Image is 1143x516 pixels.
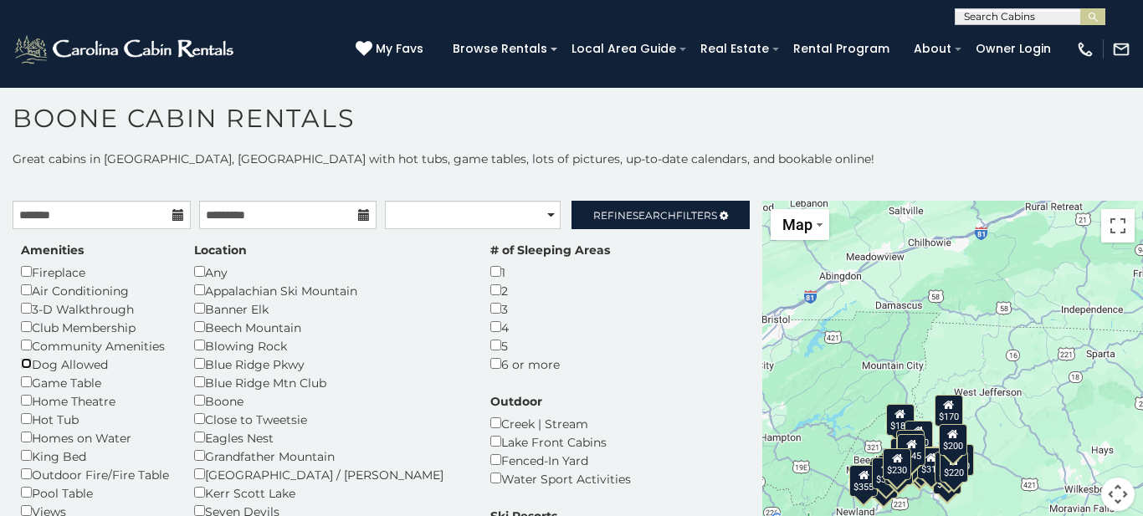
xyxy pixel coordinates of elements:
[849,465,878,497] div: $355
[194,391,465,410] div: Boone
[905,36,960,62] a: About
[939,423,967,455] div: $200
[935,452,963,483] div: $226
[1101,478,1135,511] button: Map camera controls
[194,263,465,281] div: Any
[490,242,610,258] label: # of Sleeping Areas
[896,429,925,461] div: $360
[490,355,610,373] div: 6 or more
[21,299,169,318] div: 3-D Walkthrough
[21,483,169,502] div: Pool Table
[13,33,238,66] img: White-1-2.png
[884,447,912,479] div: $230
[376,40,423,58] span: My Favs
[593,209,717,222] span: Refine Filters
[933,462,961,493] div: $365
[194,299,465,318] div: Banner Elk
[21,355,169,373] div: Dog Allowed
[21,281,169,299] div: Air Conditioning
[194,465,465,483] div: [GEOGRAPHIC_DATA] / [PERSON_NAME]
[692,36,777,62] a: Real Estate
[490,318,610,336] div: 4
[563,36,684,62] a: Local Area Guide
[194,242,247,258] label: Location
[194,318,465,336] div: Beech Mountain
[884,452,913,484] div: $275
[194,355,465,373] div: Blue Ridge Pkwy
[21,447,169,465] div: King Bed
[1112,40,1130,59] img: mail-regular-white.png
[771,209,829,240] button: Change map style
[490,336,610,355] div: 5
[444,36,556,62] a: Browse Rentals
[194,447,465,465] div: Grandfather Mountain
[21,336,169,355] div: Community Amenities
[940,450,968,482] div: $220
[905,420,933,452] div: $320
[21,410,169,428] div: Hot Tub
[356,40,428,59] a: My Favs
[490,469,631,488] div: Water Sport Activities
[869,467,898,498] div: $345
[935,394,963,426] div: $170
[490,432,631,451] div: Lake Front Cabins
[782,216,812,233] span: Map
[1101,209,1135,243] button: Toggle fullscreen view
[21,465,169,483] div: Outdoor Fire/Fire Table
[490,393,542,410] label: Outdoor
[872,457,900,488] div: $305
[194,281,465,299] div: Appalachian Ski Mountain
[194,428,465,447] div: Eagles Nest
[923,446,951,478] div: $380
[917,447,946,478] div: $315
[194,410,465,428] div: Close to Tweetsie
[633,209,676,222] span: Search
[490,451,631,469] div: Fenced-In Yard
[21,391,169,410] div: Home Theatre
[194,373,465,391] div: Blue Ridge Mtn Club
[785,36,898,62] a: Rental Program
[21,428,169,447] div: Homes on Water
[194,336,465,355] div: Blowing Rock
[490,414,631,432] div: Creek | Stream
[571,201,750,229] a: RefineSearchFilters
[21,318,169,336] div: Club Membership
[898,434,926,466] div: $245
[967,36,1059,62] a: Owner Login
[1076,40,1094,59] img: phone-regular-white.png
[194,483,465,502] div: Kerr Scott Lake
[21,263,169,281] div: Fireplace
[21,373,169,391] div: Game Table
[490,263,610,281] div: 1
[490,281,610,299] div: 2
[21,242,84,258] label: Amenities
[490,299,610,318] div: 3
[886,403,915,435] div: $180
